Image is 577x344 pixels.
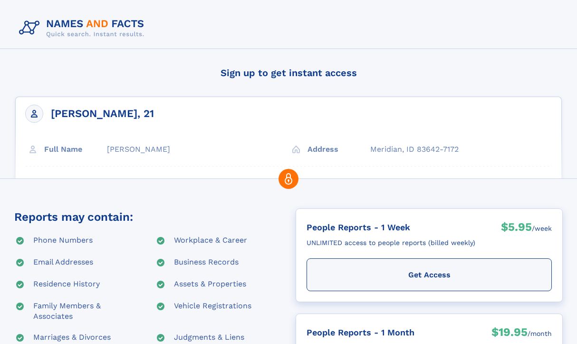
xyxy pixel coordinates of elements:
[33,332,111,344] div: Marriages & Divorces
[15,59,562,87] h4: Sign up to get instant access
[174,257,239,268] div: Business Records
[33,301,141,322] div: Family Members & Associates
[174,279,246,290] div: Assets & Properties
[307,324,480,340] div: People Reports - 1 Month
[307,258,552,291] div: Get Access
[15,15,152,41] img: Logo Names and Facts
[33,279,100,290] div: Residence History
[14,208,133,226] div: Reports may contain:
[501,219,532,237] div: $5.95
[174,235,247,246] div: Workplace & Career
[174,301,251,322] div: Vehicle Registrations
[532,219,552,237] div: /week
[307,219,475,235] div: People Reports - 1 Week
[174,332,244,344] div: Judgments & Liens
[33,257,93,268] div: Email Addresses
[528,324,552,343] div: /month
[491,324,528,343] div: $19.95
[33,235,93,246] div: Phone Numbers
[307,235,475,251] div: UNLIMITED access to people reports (billed weekly)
